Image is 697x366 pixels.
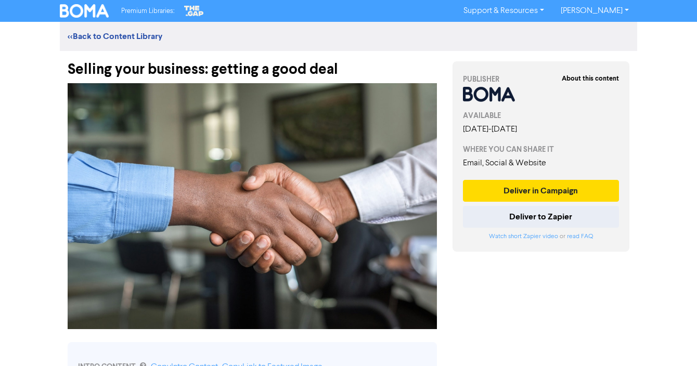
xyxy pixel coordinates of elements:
div: or [463,232,619,241]
div: Email, Social & Website [463,157,619,169]
img: BOMA Logo [60,4,109,18]
span: Premium Libraries: [121,8,174,15]
div: Selling your business: getting a good deal [68,51,437,78]
div: WHERE YOU CAN SHARE IT [463,144,619,155]
a: Watch short Zapier video [489,233,558,240]
div: PUBLISHER [463,74,619,85]
img: The Gap [183,4,205,18]
iframe: Chat Widget [645,316,697,366]
a: read FAQ [567,233,593,240]
div: AVAILABLE [463,110,619,121]
div: [DATE] - [DATE] [463,123,619,136]
button: Deliver to Zapier [463,206,619,228]
strong: About this content [562,74,619,83]
a: <<Back to Content Library [68,31,162,42]
a: [PERSON_NAME] [552,3,637,19]
button: Deliver in Campaign [463,180,619,202]
a: Support & Resources [455,3,552,19]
